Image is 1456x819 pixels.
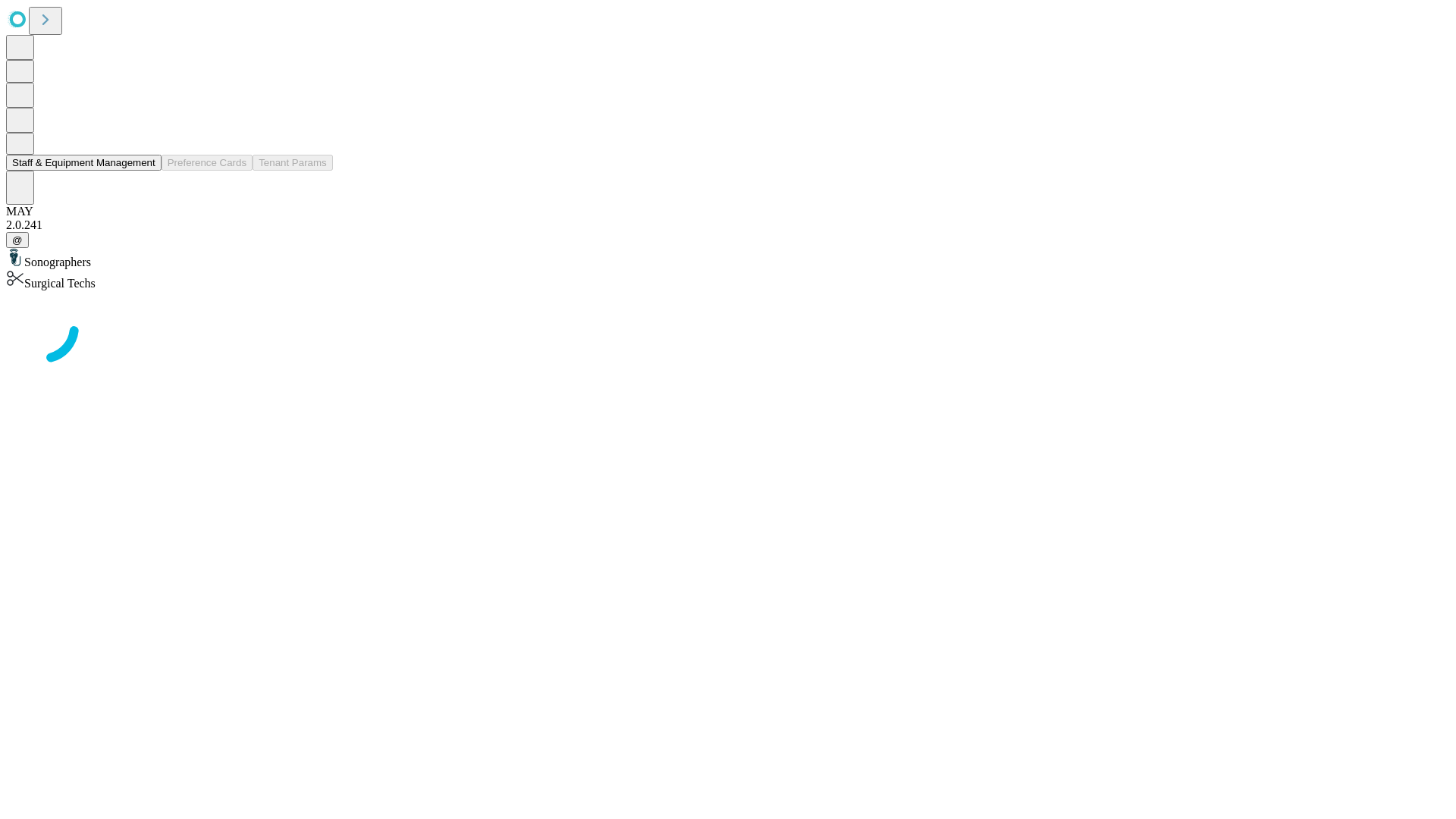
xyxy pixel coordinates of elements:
[6,155,162,171] button: Staff & Equipment Management
[6,269,1450,290] div: Surgical Techs
[253,155,333,171] button: Tenant Params
[6,232,29,248] button: @
[12,234,23,246] span: @
[6,218,1450,232] div: 2.0.241
[6,248,1450,269] div: Sonographers
[6,205,1450,218] div: MAY
[162,155,253,171] button: Preference Cards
